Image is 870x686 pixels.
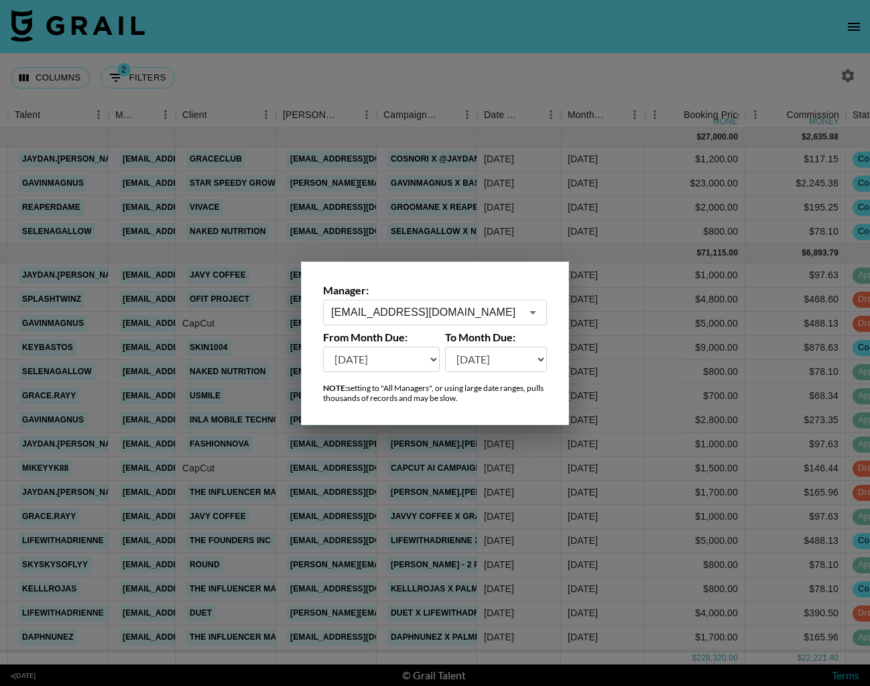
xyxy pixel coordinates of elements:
[323,383,347,393] strong: NOTE:
[445,331,548,344] label: To Month Due:
[323,284,547,297] label: Manager:
[323,383,547,403] div: setting to "All Managers", or using large date ranges, pulls thousands of records and may be slow.
[523,303,542,322] button: Open
[323,331,440,344] label: From Month Due:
